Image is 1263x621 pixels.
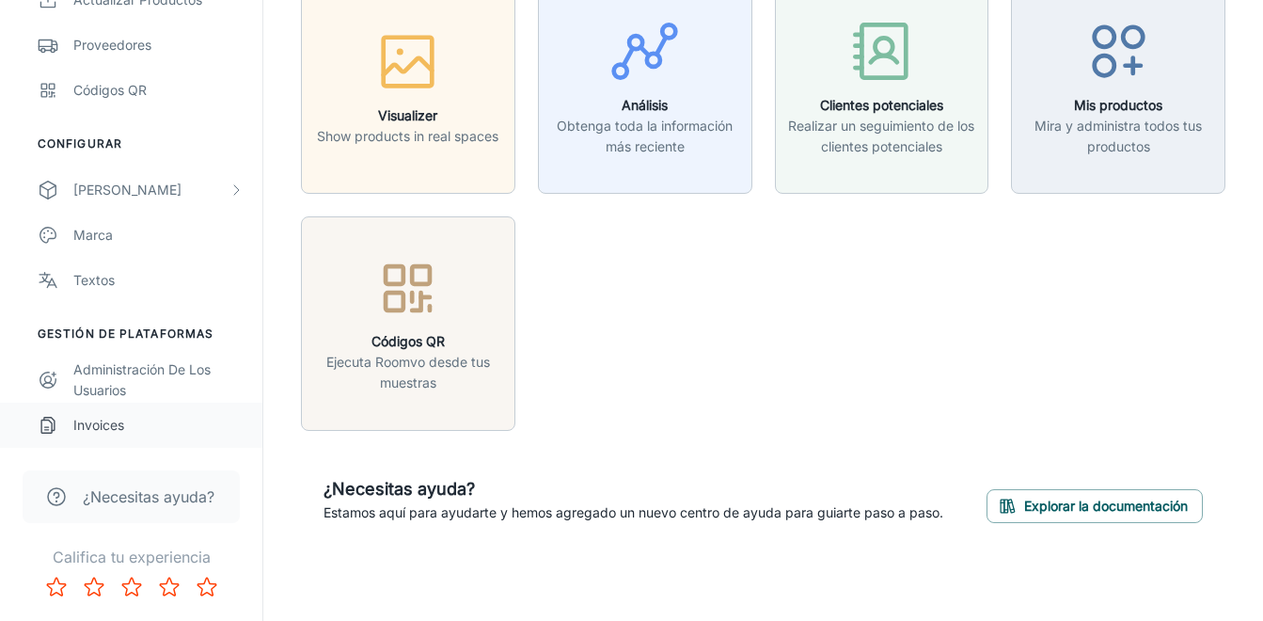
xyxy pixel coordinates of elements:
[301,216,515,431] button: Códigos QREjecuta Roomvo desde tus muestras
[73,359,244,401] div: Administración de los usuarios
[73,180,229,200] div: [PERSON_NAME]
[550,95,740,116] h6: Análisis
[1023,116,1213,157] p: Mira y administra todos tus productos
[317,126,498,147] p: Show products in real spaces
[188,568,226,606] button: Rate 5 star
[301,312,515,331] a: Códigos QREjecuta Roomvo desde tus muestras
[1011,75,1225,94] a: Mis productosMira y administra todos tus productos
[324,476,943,502] h6: ¿Necesitas ayuda?
[987,495,1203,514] a: Explorar la documentación
[83,486,214,508] span: ¿Necesitas ayuda?
[113,568,150,606] button: Rate 3 star
[313,331,503,352] h6: Códigos QR
[15,546,247,568] p: Califica tu experiencia
[73,35,244,56] div: Proveedores
[787,116,977,157] p: Realizar un seguimiento de los clientes potenciales
[787,95,977,116] h6: Clientes potenciales
[324,502,943,523] p: Estamos aquí para ayudarte y hemos agregado un nuevo centro de ayuda para guiarte paso a paso.
[73,415,244,436] div: Invoices
[38,568,75,606] button: Rate 1 star
[73,270,244,291] div: Textos
[73,80,244,101] div: Códigos QR
[75,568,113,606] button: Rate 2 star
[1023,95,1213,116] h6: Mis productos
[150,568,188,606] button: Rate 4 star
[775,75,989,94] a: Clientes potencialesRealizar un seguimiento de los clientes potenciales
[987,489,1203,523] button: Explorar la documentación
[550,116,740,157] p: Obtenga toda la información más reciente
[73,225,244,246] div: Marca
[317,105,498,126] h6: Visualizer
[538,75,752,94] a: AnálisisObtenga toda la información más reciente
[313,352,503,393] p: Ejecuta Roomvo desde tus muestras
